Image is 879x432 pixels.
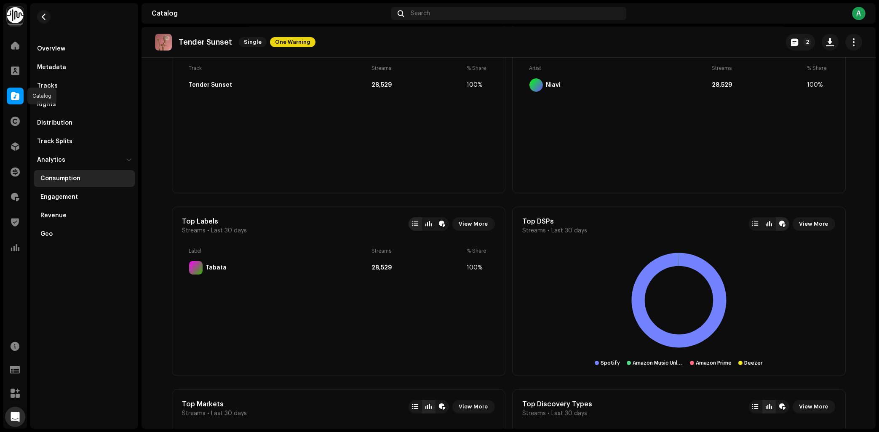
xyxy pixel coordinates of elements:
[372,82,464,88] div: 28,529
[372,264,464,271] div: 28,529
[239,37,267,47] span: Single
[552,227,588,234] span: Last 30 days
[189,82,232,88] div: Tender Sunset
[467,65,488,72] div: % Share
[799,398,828,415] span: View More
[37,83,58,89] div: Tracks
[34,207,135,224] re-m-nav-item: Revenue
[411,10,430,17] span: Search
[182,400,247,408] div: Top Markets
[211,227,247,234] span: Last 30 days
[34,115,135,131] re-m-nav-item: Distribution
[552,410,588,417] span: Last 30 days
[793,217,835,231] button: View More
[793,400,835,413] button: View More
[744,360,763,366] div: Deezer
[34,170,135,187] re-m-nav-item: Consumption
[208,410,210,417] span: •
[189,248,369,254] div: Label
[34,59,135,76] re-m-nav-item: Metadata
[40,212,67,219] div: Revenue
[523,227,546,234] span: Streams
[807,82,828,88] div: 100%
[452,400,495,413] button: View More
[34,40,135,57] re-m-nav-item: Overview
[40,175,80,182] div: Consumption
[523,400,593,408] div: Top Discovery Types
[34,226,135,243] re-m-nav-item: Geo
[459,216,488,232] span: View More
[37,120,72,126] div: Distribution
[34,77,135,94] re-m-nav-item: Tracks
[852,7,866,20] div: A
[189,65,369,72] div: Track
[40,231,53,237] div: Geo
[208,227,210,234] span: •
[786,34,815,51] button: 2
[182,227,206,234] span: Streams
[546,82,561,88] div: Niavi
[34,189,135,205] re-m-nav-item: Engagement
[452,217,495,231] button: View More
[37,138,72,145] div: Track Splits
[633,360,683,366] div: Amazon Music Unlimited
[37,64,66,71] div: Metadata
[548,410,550,417] span: •
[179,38,232,47] p: Tender Sunset
[467,82,488,88] div: 100%
[152,10,387,17] div: Catalog
[211,410,247,417] span: Last 30 days
[601,360,620,366] div: Spotify
[34,96,135,113] re-m-nav-item: Rights
[372,65,464,72] div: Streams
[523,410,546,417] span: Streams
[37,157,65,163] div: Analytics
[5,407,25,427] div: Open Intercom Messenger
[467,264,488,271] div: 100%
[206,264,227,271] div: Tabata
[37,45,65,52] div: Overview
[803,38,812,46] p-badge: 2
[799,216,828,232] span: View More
[548,227,550,234] span: •
[696,360,732,366] div: Amazon Prime
[372,248,464,254] div: Streams
[807,65,828,72] div: % Share
[34,152,135,243] re-m-nav-dropdown: Analytics
[467,248,488,254] div: % Share
[34,133,135,150] re-m-nav-item: Track Splits
[523,217,588,226] div: Top DSPs
[37,101,56,108] div: Rights
[7,7,24,24] img: 0f74c21f-6d1c-4dbc-9196-dbddad53419e
[40,194,78,200] div: Engagement
[182,217,247,226] div: Top Labels
[270,37,315,47] span: One Warning
[529,65,709,72] div: Artist
[712,82,804,88] div: 28,529
[182,410,206,417] span: Streams
[459,398,488,415] span: View More
[155,34,172,51] img: 4fab6157-686c-4735-a1f7-82197af85c33
[712,65,804,72] div: Streams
